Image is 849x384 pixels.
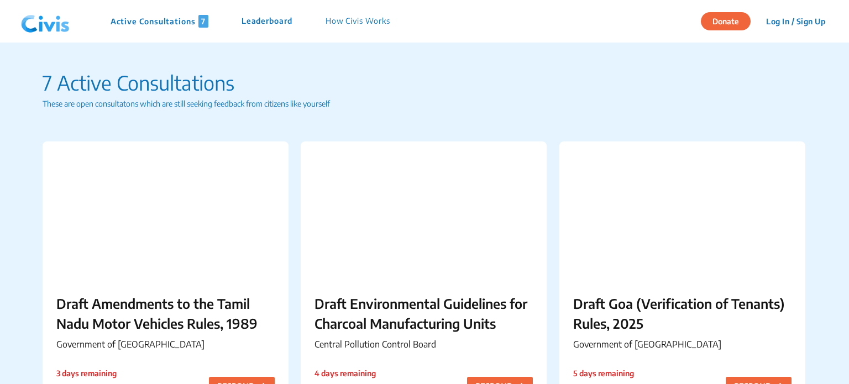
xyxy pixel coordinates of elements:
[315,293,533,333] p: Draft Environmental Guidelines for Charcoal Manufacturing Units
[17,5,74,38] img: navlogo.png
[56,367,117,379] p: 3 days remaining
[573,293,792,333] p: Draft Goa (Verification of Tenants) Rules, 2025
[315,367,380,379] p: 4 days remaining
[111,15,208,28] p: Active Consultations
[701,15,759,26] a: Donate
[701,12,751,30] button: Donate
[56,293,275,333] p: Draft Amendments to the Tamil Nadu Motor Vehicles Rules, 1989
[573,338,792,351] p: Government of [GEOGRAPHIC_DATA]
[242,15,292,28] p: Leaderboard
[56,338,275,351] p: Government of [GEOGRAPHIC_DATA]
[573,367,639,379] p: 5 days remaining
[198,15,208,28] span: 7
[326,15,390,28] p: How Civis Works
[315,338,533,351] p: Central Pollution Control Board
[43,98,806,109] p: These are open consultatons which are still seeking feedback from citizens like yourself
[759,13,832,30] button: Log In / Sign Up
[43,68,806,98] p: 7 Active Consultations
